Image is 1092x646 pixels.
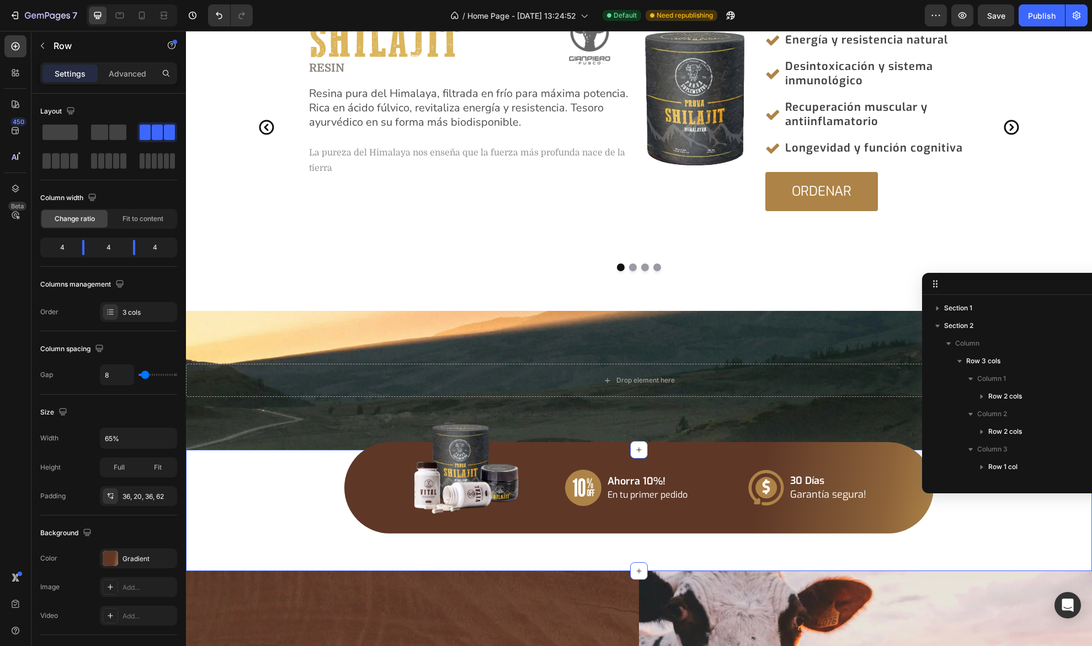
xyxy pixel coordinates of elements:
[977,444,1008,455] span: Column 3
[123,114,448,146] p: La pureza del Himalaya nos enseña que la fuerza más profunda nace de la tierra
[599,2,783,17] p: Energía y resistencia natural
[122,492,174,502] div: 36, 20, 36, 62
[40,370,53,380] div: Gap
[40,277,126,292] div: Columns management
[123,31,158,44] strong: RESIN
[122,583,174,593] div: Add...
[10,117,26,126] div: 450
[988,391,1022,402] span: Row 2 cols
[599,110,783,125] p: Longevidad y función cognitiva
[114,462,125,472] span: Full
[987,11,1005,20] span: Save
[40,611,58,621] div: Video
[606,152,665,169] p: ordenar
[966,479,994,490] span: Carousel
[40,491,66,501] div: Padding
[599,69,783,98] p: Recuperación muscular y antiinflamatorio
[988,461,1018,472] span: Row 1 col
[1028,10,1056,21] div: Publish
[100,365,134,385] input: Auto
[40,342,106,357] div: Column spacing
[40,462,61,472] div: Height
[93,240,124,255] div: 4
[122,554,174,564] div: Gradient
[657,10,713,20] span: Need republishing
[40,526,94,541] div: Background
[604,457,680,470] span: Garantía segura!
[1054,592,1081,618] div: Open Intercom Messenger
[422,444,480,457] strong: Ahorra 10%!
[604,443,638,456] strong: 30 Días
[4,4,82,26] button: 7
[988,426,1022,437] span: Row 2 cols
[122,214,163,224] span: Fit to content
[8,202,26,211] div: Beta
[462,10,465,21] span: /
[870,407,904,417] div: Section 4
[467,233,475,240] button: Dot
[42,240,73,255] div: 4
[966,356,1000,367] span: Row 3 cols
[40,307,58,317] div: Order
[1019,4,1065,26] button: Publish
[431,233,439,240] button: Dot
[208,4,253,26] div: Undo/Redo
[40,405,70,420] div: Size
[455,233,463,240] button: Dot
[614,10,637,20] span: Default
[977,408,1007,419] span: Column 2
[54,39,147,52] p: Row
[978,4,1014,26] button: Save
[228,390,335,483] img: gempages_516998551474013064-578b20db-2bba-445f-a463-44e2198e1562.png
[55,214,95,224] span: Change ratio
[40,191,99,206] div: Column width
[55,68,86,79] p: Settings
[144,240,175,255] div: 4
[154,462,162,472] span: Fit
[72,9,77,22] p: 7
[40,433,58,443] div: Width
[123,56,448,99] p: Resina pura del Himalaya, filtrada en frío para máxima potencia. Rica en ácido fúlvico, revitaliz...
[122,308,174,317] div: 3 cols
[122,611,174,621] div: Add...
[443,233,451,240] button: Dot
[186,31,1092,646] iframe: Design area
[40,553,57,563] div: Color
[430,345,489,354] div: Drop element here
[599,29,783,57] p: Desintoxicación y sistema inmunológico
[40,104,77,119] div: Layout
[459,1,558,134] img: gempages_516998551474013064-2c933b83-26b9-4448-9f36-0dc47fe8b43e.png
[977,373,1006,384] span: Column 1
[944,320,973,331] span: Section 2
[944,303,972,314] span: Section 1
[109,68,146,79] p: Advanced
[808,79,843,114] button: Carousel Next Arrow
[422,458,502,470] span: En tu primer pedido
[40,582,60,592] div: Image
[100,428,177,448] input: Auto
[467,10,576,21] span: Home Page - [DATE] 13:24:52
[955,338,979,349] span: Column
